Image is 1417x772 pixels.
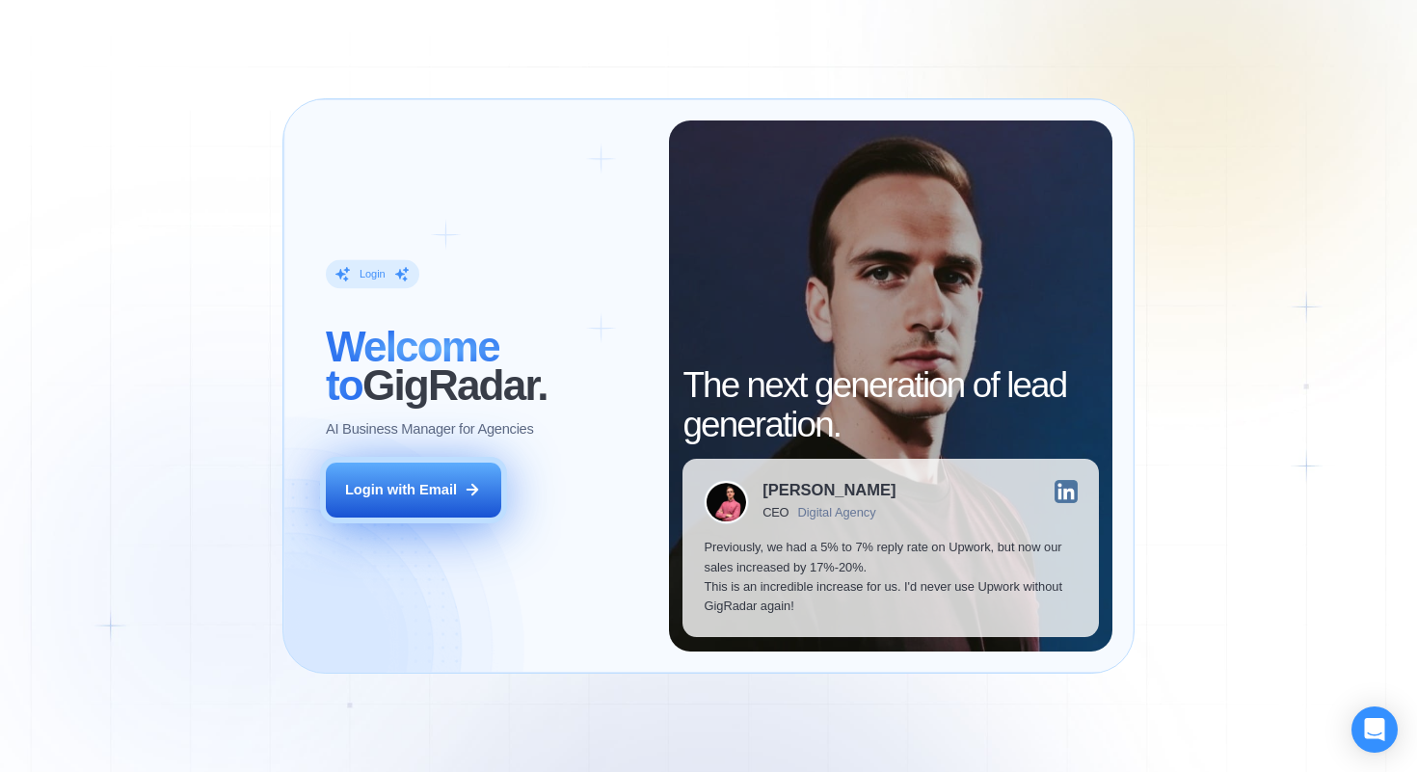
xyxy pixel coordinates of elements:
[326,328,648,406] h2: ‍ GigRadar.
[345,480,457,499] div: Login with Email
[326,463,501,518] button: Login with Email
[682,366,1098,444] h2: The next generation of lead generation.
[704,538,1077,616] p: Previously, we had a 5% to 7% reply rate on Upwork, but now our sales increased by 17%-20%. This ...
[360,267,386,281] div: Login
[1351,706,1398,753] div: Open Intercom Messenger
[326,420,534,439] p: AI Business Manager for Agencies
[762,483,896,499] div: [PERSON_NAME]
[798,506,876,520] div: Digital Agency
[762,506,789,520] div: CEO
[326,323,499,409] span: Welcome to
